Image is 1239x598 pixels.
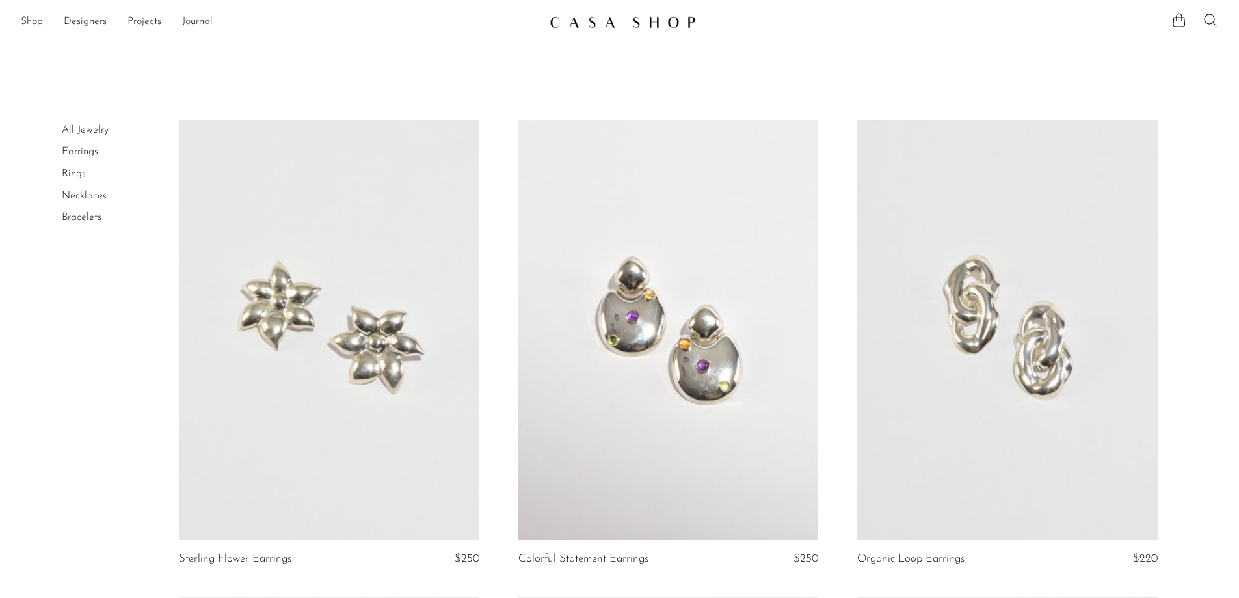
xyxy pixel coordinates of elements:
a: Shop [21,14,43,31]
a: Colorful Statement Earrings [518,553,648,565]
a: Journal [182,14,213,31]
a: Projects [127,14,161,31]
a: Bracelets [62,212,101,223]
span: $250 [455,553,479,564]
span: $220 [1133,553,1158,564]
a: Earrings [62,146,98,157]
a: Necklaces [62,191,107,201]
nav: Desktop navigation [21,11,539,33]
a: Organic Loop Earrings [857,553,965,565]
a: Rings [62,169,86,179]
ul: NEW HEADER MENU [21,11,539,33]
a: All Jewelry [62,125,109,135]
a: Sterling Flower Earrings [179,553,291,565]
a: Designers [64,14,107,31]
span: $250 [793,553,818,564]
